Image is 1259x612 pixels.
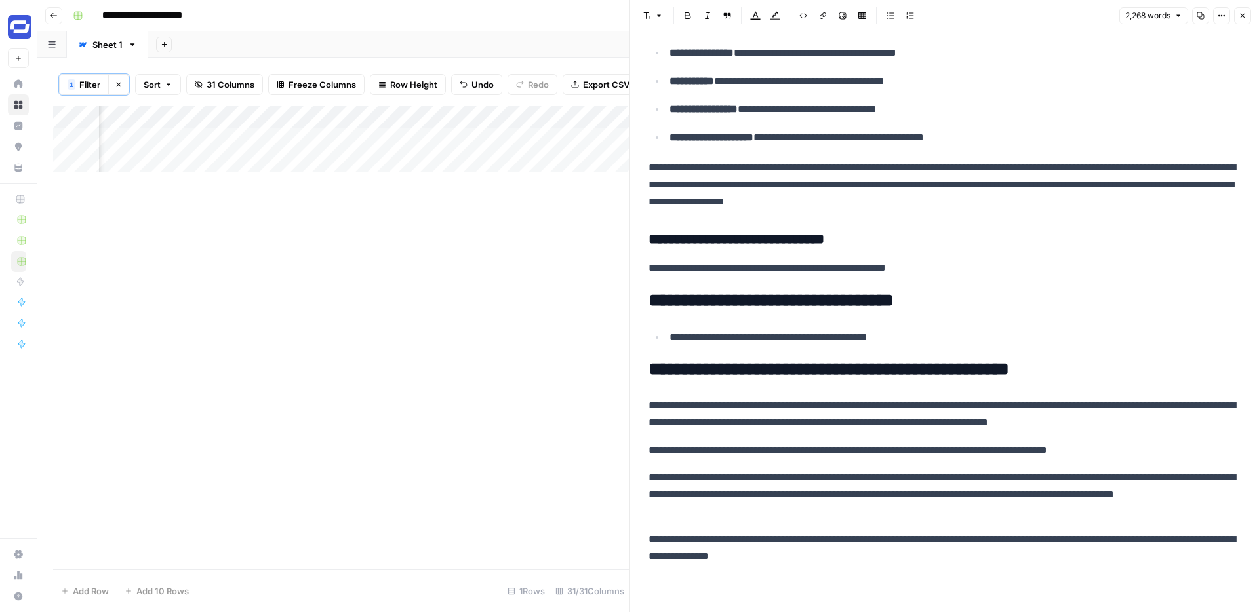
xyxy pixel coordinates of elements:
button: Export CSV [563,74,638,95]
button: 2,268 words [1119,7,1188,24]
button: Freeze Columns [268,74,365,95]
span: Sort [144,78,161,91]
span: Row Height [390,78,437,91]
span: Filter [79,78,100,91]
button: Redo [508,74,557,95]
span: Add Row [73,584,109,598]
img: Synthesia Logo [8,15,31,39]
div: Sheet 1 [92,38,123,51]
div: 1 [68,79,75,90]
span: Export CSV [583,78,629,91]
a: Opportunities [8,136,29,157]
button: Add 10 Rows [117,581,197,602]
span: Add 10 Rows [136,584,189,598]
div: 31/31 Columns [550,581,629,602]
a: Home [8,73,29,94]
span: Redo [528,78,549,91]
button: 31 Columns [186,74,263,95]
a: Your Data [8,157,29,178]
button: 1Filter [59,74,108,95]
button: Undo [451,74,502,95]
span: 1 [70,79,73,90]
button: Row Height [370,74,446,95]
a: Usage [8,565,29,586]
a: Sheet 1 [67,31,148,58]
button: Workspace: Synthesia [8,10,29,43]
button: Add Row [53,581,117,602]
span: Freeze Columns [289,78,356,91]
a: Settings [8,544,29,565]
div: 1 Rows [502,581,550,602]
button: Help + Support [8,586,29,607]
span: Undo [471,78,494,91]
button: Sort [135,74,181,95]
span: 31 Columns [207,78,254,91]
a: Insights [8,115,29,136]
a: Browse [8,94,29,115]
span: 2,268 words [1125,10,1170,22]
